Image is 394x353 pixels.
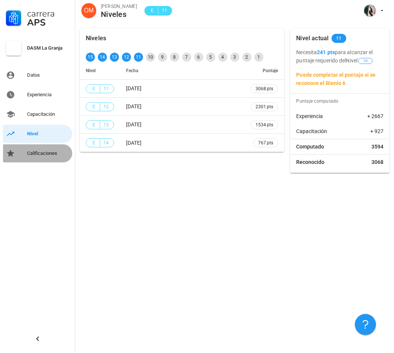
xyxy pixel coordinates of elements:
[91,139,97,147] span: E
[254,53,263,62] div: 1
[27,18,69,27] div: APS
[27,45,69,51] div: DASM La Granja
[317,49,335,55] b: 241 pts
[103,103,109,111] span: 12
[3,144,72,162] a: Calificaciones
[86,29,106,48] div: Niveles
[103,121,109,129] span: 13
[91,103,97,111] span: E
[230,53,239,62] div: 3
[346,58,373,64] span: Nivel
[161,7,167,14] span: 11
[126,140,141,146] span: [DATE]
[367,112,383,120] span: + 2667
[27,72,69,78] div: Datos
[126,121,141,127] span: [DATE]
[3,86,72,104] a: Experiencia
[364,5,376,17] div: avatar
[27,150,69,156] div: Calificaciones
[371,143,383,150] span: 3594
[158,53,167,62] div: 9
[293,94,389,109] div: Puntaje computado
[103,139,109,147] span: 14
[84,3,94,18] span: OM
[256,85,273,92] span: 3068 pts
[242,53,251,62] div: 2
[256,103,273,111] span: 2301 pts
[370,127,383,135] span: + 927
[146,53,155,62] div: 10
[98,53,107,62] div: 14
[263,68,278,73] span: Puntaje
[126,85,141,91] span: [DATE]
[3,66,72,84] a: Datos
[296,158,324,166] span: Reconocido
[3,125,72,143] a: Nivel
[206,53,215,62] div: 5
[81,3,96,18] div: avatar
[91,121,97,129] span: E
[27,111,69,117] div: Capacitación
[149,7,155,14] span: E
[258,139,273,147] span: 767 pts
[194,53,203,62] div: 6
[134,53,143,62] div: 11
[245,62,284,80] th: Puntaje
[296,72,376,86] b: Puede completar el puntaje si se reconoce el Bienio 6
[27,92,69,98] div: Experiencia
[336,34,342,43] span: 11
[3,105,72,123] a: Capacitación
[296,127,327,135] span: Capacitación
[296,112,323,120] span: Experiencia
[126,68,138,73] span: Fecha
[91,85,97,92] span: E
[120,62,245,80] th: Fecha
[27,131,69,137] div: Nivel
[27,9,69,18] div: Carrera
[86,53,95,62] div: 15
[296,143,324,150] span: Computado
[110,53,119,62] div: 13
[126,103,141,109] span: [DATE]
[101,3,137,10] div: [PERSON_NAME]
[296,48,383,65] p: Necesita para alcanzar el puntaje requerido del
[256,121,273,129] span: 1534 pts
[218,53,227,62] div: 4
[103,85,109,92] span: 11
[122,53,131,62] div: 12
[363,58,368,64] span: 10
[296,29,329,48] div: Nivel actual
[86,68,96,73] span: Nivel
[182,53,191,62] div: 7
[371,158,383,166] span: 3068
[101,10,137,18] div: Niveles
[80,62,120,80] th: Nivel
[170,53,179,62] div: 8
